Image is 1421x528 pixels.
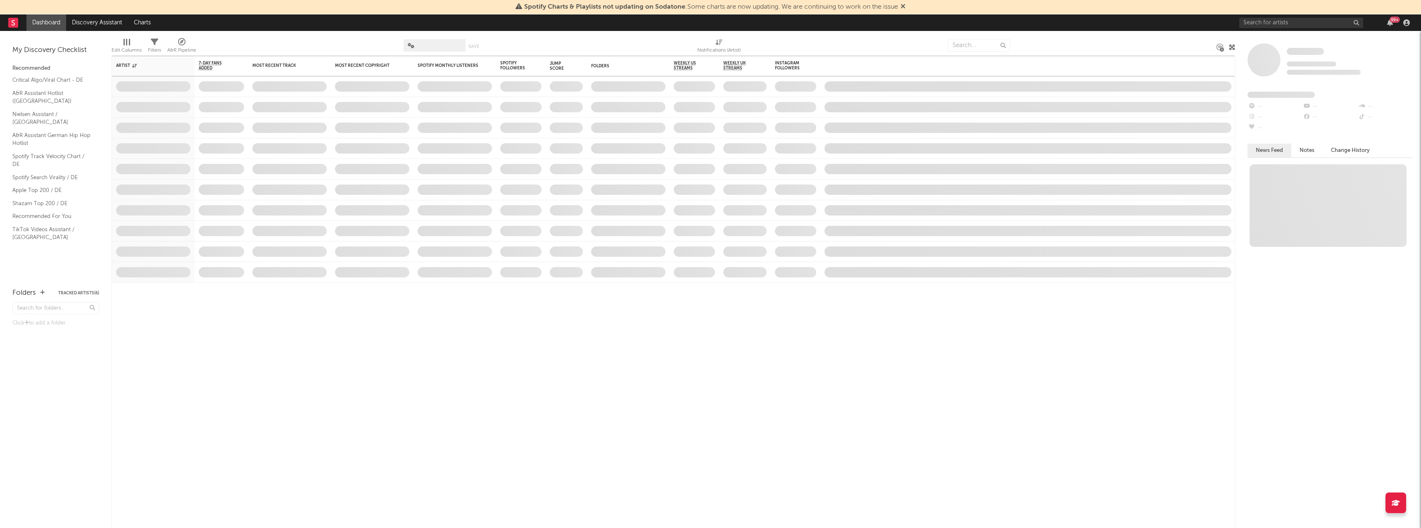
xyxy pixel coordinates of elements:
div: Filters [148,45,161,55]
a: Spotify Search Virality / DE [12,173,91,182]
a: A&R Assistant Hotlist ([GEOGRAPHIC_DATA]) [12,89,91,106]
div: -- [1248,112,1302,123]
a: Dashboard [26,14,66,31]
div: Spotify Followers [500,61,529,71]
div: 99 + [1390,17,1400,23]
span: 0 fans last week [1287,70,1361,75]
div: A&R Pipeline [167,45,196,55]
a: A&R Assistant German Hip Hop Hotlist [12,131,91,148]
div: My Discovery Checklist [12,45,99,55]
a: Nielsen Assistant / [GEOGRAPHIC_DATA] [12,110,91,127]
div: Most Recent Copyright [335,63,397,68]
div: -- [1302,101,1357,112]
button: 99+ [1387,19,1393,26]
a: TikTok Videos Assistant / [GEOGRAPHIC_DATA] [12,225,91,242]
div: -- [1248,123,1302,133]
input: Search for artists [1239,18,1363,28]
button: Notes [1291,144,1323,157]
div: Artist [116,63,178,68]
div: Folders [591,64,653,69]
div: A&R Pipeline [167,35,196,59]
span: 7-Day Fans Added [199,61,232,71]
div: Spotify Monthly Listeners [418,63,480,68]
button: Save [468,44,479,49]
span: Tracking Since: [DATE] [1287,62,1336,66]
a: Critical Algo/Viral Chart - DE [12,76,91,85]
a: Spotify Track Velocity Chart / DE [12,152,91,169]
a: Recommended For You [12,212,91,221]
div: Edit Columns [112,35,142,59]
button: Tracked Artists(6) [58,291,99,295]
a: Some Artist [1287,47,1324,56]
a: Apple Top 200 / DE [12,186,91,195]
a: Discovery Assistant [66,14,128,31]
div: Instagram Followers [775,61,804,71]
input: Search for folders... [12,302,99,314]
div: Most Recent Track [252,63,314,68]
span: Fans Added by Platform [1248,92,1315,98]
span: Some Artist [1287,48,1324,55]
div: Filters [148,35,161,59]
div: Edit Columns [112,45,142,55]
span: Weekly US Streams [674,61,703,71]
button: Change History [1323,144,1378,157]
input: Search... [948,39,1010,52]
span: Weekly UK Streams [723,61,754,71]
div: -- [1248,101,1302,112]
div: Click to add a folder. [12,318,99,328]
div: Recommended [12,64,99,73]
a: Shazam Top 200 / DE [12,199,91,208]
div: Notifications (Artist) [697,35,741,59]
span: Dismiss [901,4,905,10]
span: Spotify Charts & Playlists not updating on Sodatone [524,4,685,10]
div: Jump Score [550,61,570,71]
a: Charts [128,14,157,31]
span: : Some charts are now updating. We are continuing to work on the issue [524,4,898,10]
div: -- [1302,112,1357,123]
div: -- [1358,101,1413,112]
div: -- [1358,112,1413,123]
div: Folders [12,288,36,298]
div: Notifications (Artist) [697,45,741,55]
button: News Feed [1248,144,1291,157]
